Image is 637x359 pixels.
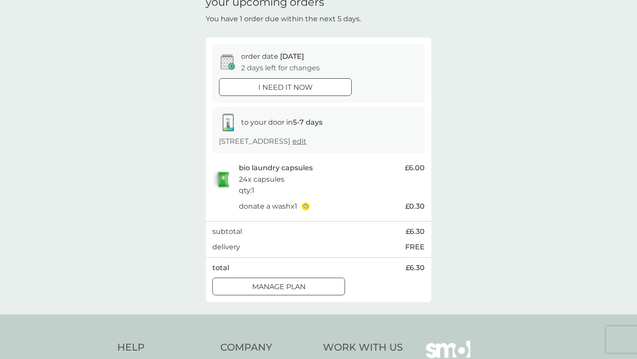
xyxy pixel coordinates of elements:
p: Manage plan [252,281,306,293]
p: subtotal [212,226,242,237]
span: [DATE] [280,52,304,61]
h4: Help [117,341,211,355]
p: You have 1 order due within the next 5 days. [206,13,361,25]
h4: Work With Us [323,341,403,355]
p: delivery [212,241,240,253]
a: edit [292,137,307,145]
p: qty : 1 [239,185,254,196]
p: 24x capsules [239,174,284,185]
h4: Company [220,341,315,355]
p: [STREET_ADDRESS] [219,136,307,147]
p: order date [241,51,304,62]
p: 2 days left for changes [241,62,320,74]
strong: 5-7 days [293,118,322,126]
button: i need it now [219,78,352,96]
button: Manage plan [212,278,345,295]
p: FREE [405,241,425,253]
span: £6.30 [406,262,425,274]
span: £0.30 [405,201,425,212]
p: i need it now [258,82,313,93]
span: £6.30 [406,226,425,237]
span: £6.00 [405,162,425,174]
p: donate a wash x 1 [239,201,297,212]
p: total [212,262,229,274]
p: bio laundry capsules [239,162,313,174]
span: to your door in [241,118,322,126]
